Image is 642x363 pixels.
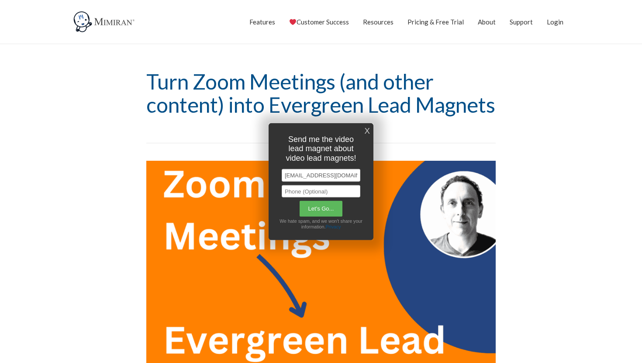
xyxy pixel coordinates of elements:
[407,11,464,33] a: Pricing & Free Trial
[278,132,364,166] h1: Send me the video lead magnet about video lead magnets!
[325,224,341,229] a: Privacy
[290,19,296,25] img: ❤️
[282,169,360,182] input: Best Email (Required)
[72,11,138,33] img: Mimiran CRM
[363,11,393,33] a: Resources
[146,70,496,117] h1: Turn Zoom Meetings (and other content) into Evergreen Lead Magnets
[289,11,349,33] a: Customer Success
[300,201,343,217] input: Let's Go...
[510,11,533,33] a: Support
[365,124,370,138] a: X
[282,185,360,198] input: Phone (Optional)
[478,11,496,33] a: About
[249,11,275,33] a: Features
[547,11,563,33] a: Login
[277,217,365,232] div: We hate spam, and we won't share your information.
